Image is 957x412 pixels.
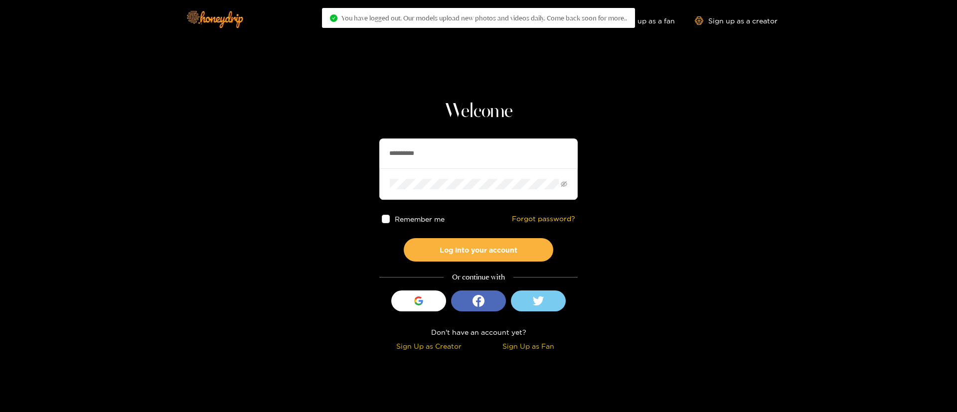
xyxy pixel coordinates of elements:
span: check-circle [330,14,337,22]
a: Forgot password? [512,215,575,223]
h1: Welcome [379,100,578,124]
a: Sign up as a fan [607,16,675,25]
div: Don't have an account yet? [379,326,578,338]
a: Sign up as a creator [695,16,778,25]
button: Log into your account [404,238,553,262]
div: Or continue with [379,272,578,283]
span: You have logged out. Our models upload new photos and videos daily. Come back soon for more.. [341,14,627,22]
span: eye-invisible [561,181,567,187]
div: Sign Up as Creator [382,340,476,352]
div: Sign Up as Fan [481,340,575,352]
span: Remember me [395,215,445,223]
